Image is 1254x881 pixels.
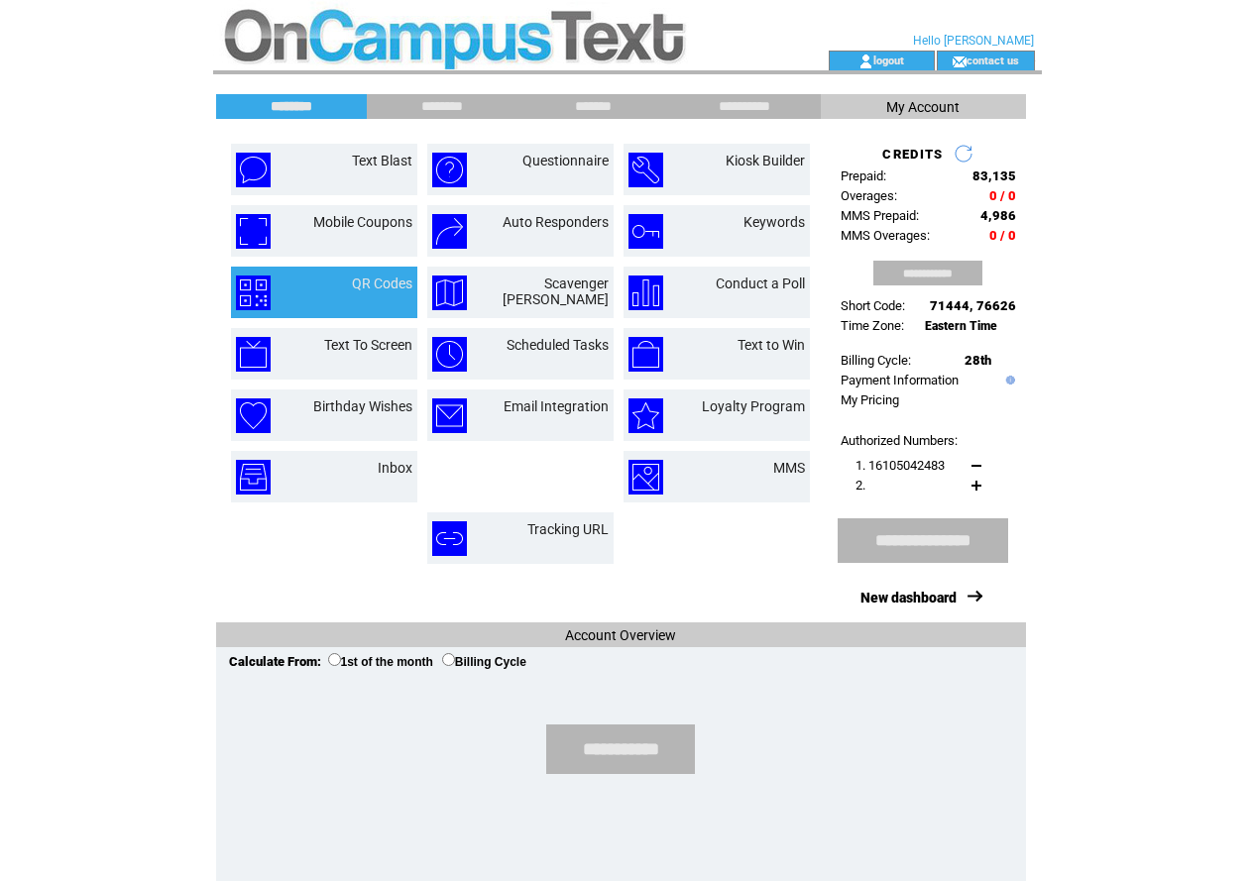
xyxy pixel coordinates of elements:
img: auto-responders.png [432,214,467,249]
span: 0 / 0 [989,188,1016,203]
img: birthday-wishes.png [236,398,271,433]
span: Authorized Numbers: [841,433,958,448]
label: 1st of the month [328,655,433,669]
span: Time Zone: [841,318,904,333]
span: Account Overview [565,627,676,643]
a: Text Blast [352,153,412,168]
span: Billing Cycle: [841,353,911,368]
span: 1. 16105042483 [855,458,945,473]
a: New dashboard [860,590,957,606]
a: Conduct a Poll [716,275,805,291]
a: Text To Screen [324,337,412,353]
img: email-integration.png [432,398,467,433]
span: Hello [PERSON_NAME] [913,34,1034,48]
img: tracking-url.png [432,521,467,556]
span: Short Code: [841,298,905,313]
img: qr-codes.png [236,275,271,310]
span: 2. [855,478,865,493]
a: Inbox [378,460,412,476]
img: mobile-coupons.png [236,214,271,249]
a: Loyalty Program [702,398,805,414]
span: MMS Prepaid: [841,208,919,223]
input: 1st of the month [328,653,341,666]
img: kiosk-builder.png [628,153,663,187]
a: logout [873,54,904,66]
img: text-blast.png [236,153,271,187]
span: Prepaid: [841,168,886,183]
a: Text to Win [738,337,805,353]
span: MMS Overages: [841,228,930,243]
a: Tracking URL [527,521,609,537]
span: My Account [886,99,960,115]
a: My Pricing [841,392,899,407]
a: Payment Information [841,373,959,387]
img: mms.png [628,460,663,495]
a: MMS [773,460,805,476]
label: Billing Cycle [442,655,526,669]
span: CREDITS [882,147,943,162]
img: inbox.png [236,460,271,495]
input: Billing Cycle [442,653,455,666]
span: Calculate From: [229,654,321,669]
img: conduct-a-poll.png [628,275,663,310]
img: scheduled-tasks.png [432,337,467,372]
span: 71444, 76626 [930,298,1016,313]
span: Overages: [841,188,897,203]
img: text-to-screen.png [236,337,271,372]
img: account_icon.gif [858,54,873,69]
a: Questionnaire [522,153,609,168]
a: QR Codes [352,275,412,291]
span: 0 / 0 [989,228,1016,243]
img: scavenger-hunt.png [432,275,467,310]
a: Mobile Coupons [313,214,412,230]
img: questionnaire.png [432,153,467,187]
span: 83,135 [972,168,1016,183]
a: Scavenger [PERSON_NAME] [503,275,609,307]
a: Kiosk Builder [726,153,805,168]
a: Email Integration [504,398,609,414]
img: help.gif [1001,376,1015,385]
a: Keywords [743,214,805,230]
a: Scheduled Tasks [507,337,609,353]
a: contact us [967,54,1019,66]
span: 4,986 [980,208,1016,223]
img: keywords.png [628,214,663,249]
img: loyalty-program.png [628,398,663,433]
img: contact_us_icon.gif [952,54,967,69]
span: 28th [965,353,991,368]
a: Birthday Wishes [313,398,412,414]
span: Eastern Time [925,319,997,333]
img: text-to-win.png [628,337,663,372]
a: Auto Responders [503,214,609,230]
